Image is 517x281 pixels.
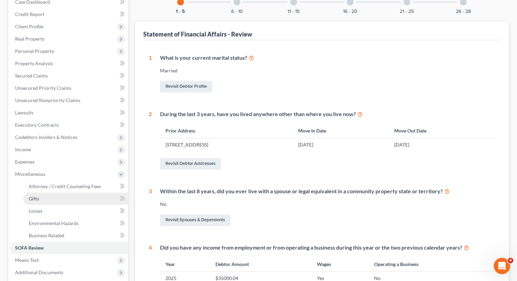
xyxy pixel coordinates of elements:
a: Revisit Spouses & Dependents [160,214,230,226]
th: Wages [311,257,369,271]
span: Personal Property [15,48,54,54]
span: Additional Documents [15,269,63,275]
a: Business Related [23,229,128,242]
div: Did you have any income from employment or from operating a business during this year or the two ... [160,244,495,252]
span: Real Property [15,36,44,42]
span: Environmental Hazards [29,220,79,226]
td: [STREET_ADDRESS] [160,138,293,151]
a: Attorney / Credit Counseling Fees [23,180,128,193]
a: Revisit Debtor Profile [160,81,212,93]
a: Executory Contracts [10,119,128,131]
div: Statement of Financial Affairs - Review [143,30,252,38]
a: Losses [23,205,128,217]
button: 16 - 20 [343,9,357,14]
a: Unsecured Priority Claims [10,82,128,94]
span: Expenses [15,159,35,165]
span: Attorney / Credit Counseling Fees [29,183,101,189]
td: [DATE] [293,138,389,151]
div: Married [160,67,495,74]
a: Gifts [23,193,128,205]
span: Secured Claims [15,73,48,79]
span: Gifts [29,196,39,201]
span: Lawsuits [15,110,34,115]
button: 21 - 25 [400,9,414,14]
div: 3 [149,187,152,227]
button: 6 - 10 [231,9,243,14]
div: During the last 3 years, have you lived anywhere other than where you live now? [160,110,495,118]
a: Unsecured Nonpriority Claims [10,94,128,107]
th: Operating a Business [369,257,495,271]
span: SOFA Review [15,245,44,251]
span: Income [15,146,31,152]
span: 4 [508,258,513,263]
div: What is your current marital status? [160,54,495,62]
th: Move In Date [293,123,389,138]
a: Property Analysis [10,57,128,70]
a: SOFA Review [10,242,128,254]
td: [DATE] [389,138,495,151]
th: Debtor Amount [210,257,311,271]
button: 11 - 15 [288,9,300,14]
a: Revisit Debtor Addresses [160,158,221,170]
div: 1 [149,54,152,94]
a: Lawsuits [10,107,128,119]
div: Within the last 8 years, did you ever live with a spouse or legal equivalent in a community prope... [160,187,495,195]
button: 26 - 28 [456,9,471,14]
span: Property Analysis [15,60,53,66]
span: Unsecured Nonpriority Claims [15,97,80,103]
button: 1 - 5 [176,9,185,14]
span: Losses [29,208,42,214]
th: Prior Address [160,123,293,138]
span: Codebtors Insiders & Notices [15,134,77,140]
div: 2 [149,110,152,171]
span: Unsecured Priority Claims [15,85,71,91]
iframe: Intercom live chat [494,258,510,274]
span: Client Profile [15,24,43,29]
a: Secured Claims [10,70,128,82]
span: Miscellaneous [15,171,45,177]
th: Move Out Date [389,123,495,138]
span: Means Test [15,257,39,263]
th: Year [160,257,210,271]
span: Credit Report [15,11,44,17]
div: No [160,201,495,208]
a: Environmental Hazards [23,217,128,229]
span: Business Related [29,233,64,238]
a: Credit Report [10,8,128,20]
span: Executory Contracts [15,122,59,128]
